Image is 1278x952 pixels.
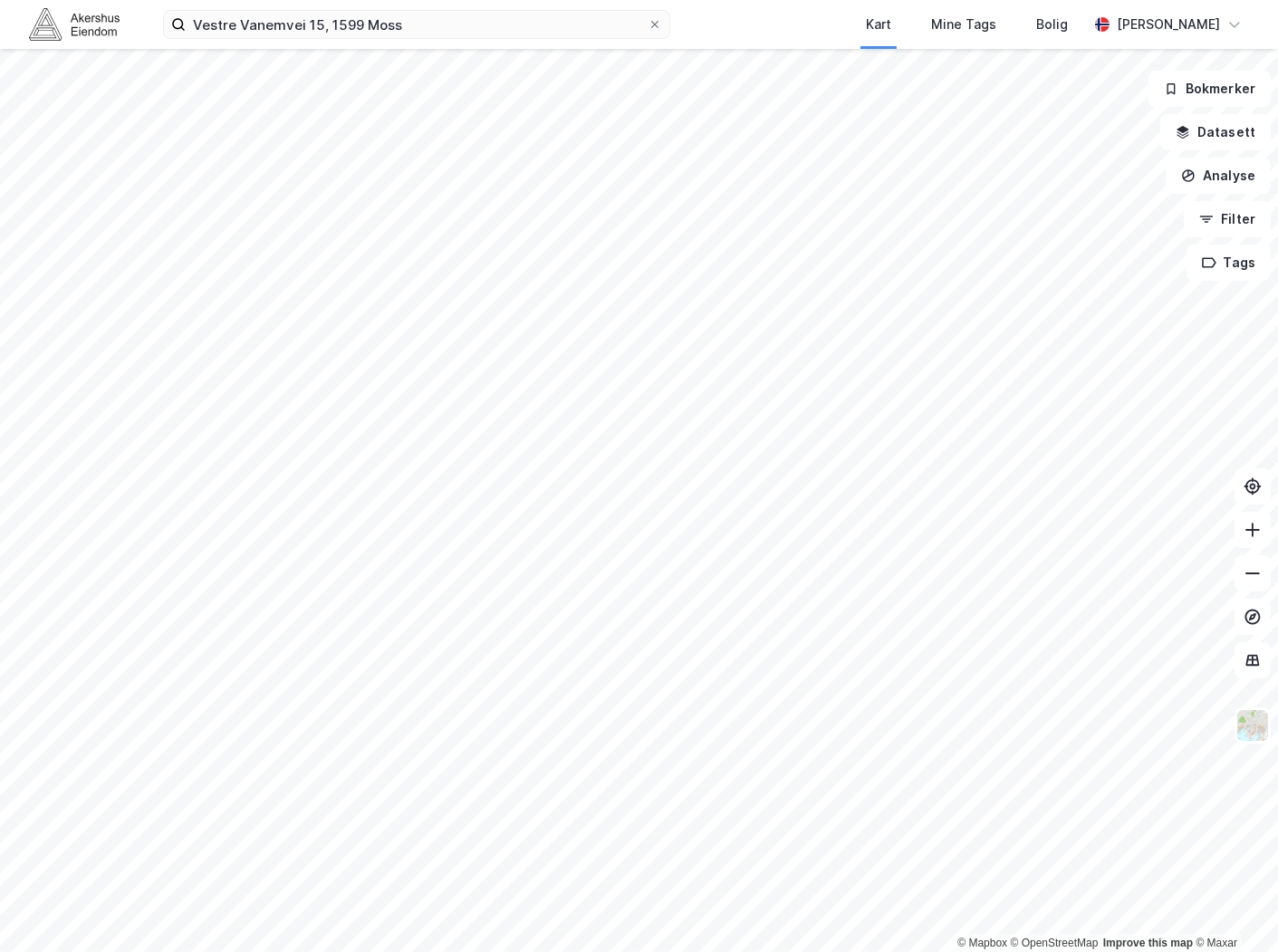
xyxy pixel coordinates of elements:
[1166,158,1271,194] button: Analyse
[1235,708,1270,743] img: Z
[1036,14,1068,35] div: Bolig
[1187,865,1278,952] div: Kontrollprogram for chat
[186,11,648,38] input: Søk på adresse, matrikkel, gårdeiere, leietakere eller personer
[1011,937,1099,949] a: OpenStreetMap
[1117,14,1220,35] div: [PERSON_NAME]
[1103,937,1193,949] a: Improve this map
[1148,71,1271,107] button: Bokmerker
[866,14,891,35] div: Kart
[1187,245,1271,281] button: Tags
[1187,865,1278,952] iframe: Chat Widget
[29,8,120,40] img: akershus-eiendom-logo.9091f326c980b4bce74ccdd9f866810c.svg
[1184,201,1271,237] button: Filter
[957,937,1007,949] a: Mapbox
[931,14,996,35] div: Mine Tags
[1160,114,1271,150] button: Datasett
